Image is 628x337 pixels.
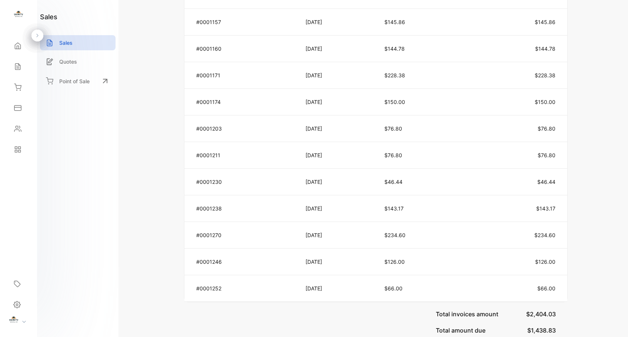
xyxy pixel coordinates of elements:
span: $66.00 [537,285,555,291]
a: Quotes [40,54,116,69]
span: $145.86 [384,19,405,25]
span: $234.60 [384,232,405,238]
span: $126.00 [535,259,555,265]
span: $2,404.03 [526,310,556,318]
p: #0001238 [196,205,296,212]
p: [DATE] [305,151,369,159]
p: #0001171 [196,71,296,79]
p: Total invoices amount [436,302,498,319]
p: [DATE] [305,231,369,239]
span: $150.00 [535,99,555,105]
span: $76.80 [538,152,555,158]
span: $76.80 [384,152,402,158]
p: [DATE] [305,284,369,292]
p: [DATE] [305,18,369,26]
span: $126.00 [384,259,405,265]
a: Point of Sale [40,73,116,89]
p: #0001270 [196,231,296,239]
p: #0001252 [196,284,296,292]
span: $76.80 [384,125,402,132]
a: Sales [40,35,116,50]
span: $46.44 [384,179,402,185]
p: Total amount due [436,319,485,335]
p: Sales [59,39,73,47]
p: [DATE] [305,71,369,79]
span: $66.00 [384,285,402,291]
span: $228.38 [535,72,555,78]
p: [DATE] [305,205,369,212]
p: #0001157 [196,18,296,26]
span: $46.44 [537,179,555,185]
p: [DATE] [305,45,369,53]
p: #0001211 [196,151,296,159]
p: #0001203 [196,125,296,132]
p: #0001160 [196,45,296,53]
span: $143.17 [536,205,555,212]
span: $143.17 [384,205,404,212]
p: #0001230 [196,178,296,186]
span: $228.38 [384,72,405,78]
span: $150.00 [384,99,405,105]
span: $76.80 [538,125,555,132]
img: profile [8,315,19,326]
button: Open LiveChat chat widget [6,3,28,25]
p: [DATE] [305,125,369,132]
span: $1,438.83 [527,327,556,334]
p: [DATE] [305,258,369,266]
span: $144.78 [384,46,405,52]
img: logo [13,10,24,21]
span: $144.78 [535,46,555,52]
p: [DATE] [305,98,369,106]
h1: sales [40,12,57,22]
p: [DATE] [305,178,369,186]
span: $234.60 [534,232,555,238]
p: #0001246 [196,258,296,266]
p: Point of Sale [59,77,90,85]
p: #0001174 [196,98,296,106]
span: $145.86 [535,19,555,25]
p: Quotes [59,58,77,65]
